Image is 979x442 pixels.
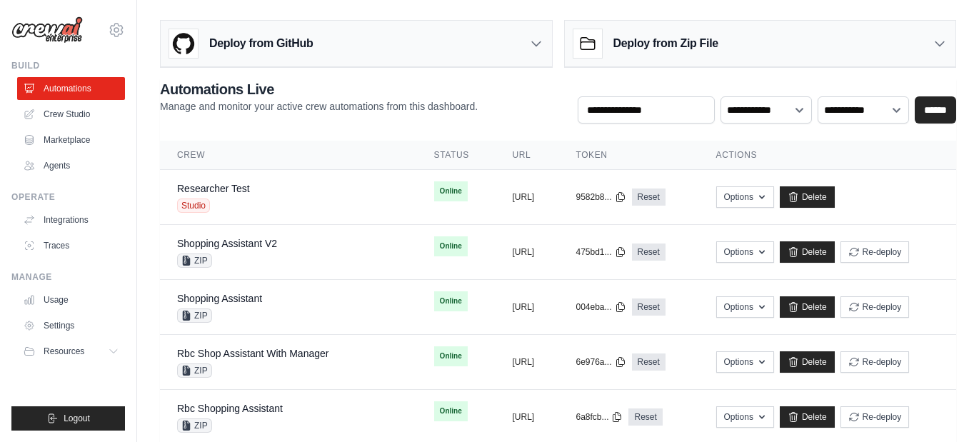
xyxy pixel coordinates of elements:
[177,183,250,194] a: Researcher Test
[160,141,417,170] th: Crew
[177,199,210,213] span: Studio
[632,243,666,261] a: Reset
[11,60,125,71] div: Build
[417,141,496,170] th: Status
[11,16,83,44] img: Logo
[576,191,626,203] button: 9582b8...
[177,348,328,359] a: Rbc Shop Assistant With Manager
[576,411,623,423] button: 6a8fcb...
[17,77,125,100] a: Automations
[434,291,468,311] span: Online
[840,406,910,428] button: Re-deploy
[780,406,835,428] a: Delete
[17,288,125,311] a: Usage
[632,298,666,316] a: Reset
[434,236,468,256] span: Online
[780,241,835,263] a: Delete
[495,141,558,170] th: URL
[169,29,198,58] img: GitHub Logo
[716,186,774,208] button: Options
[177,293,262,304] a: Shopping Assistant
[11,191,125,203] div: Operate
[17,129,125,151] a: Marketplace
[576,356,626,368] button: 6e976a...
[716,351,774,373] button: Options
[177,403,283,414] a: Rbc Shopping Assistant
[576,246,626,258] button: 475bd1...
[17,340,125,363] button: Resources
[840,351,910,373] button: Re-deploy
[558,141,698,170] th: Token
[576,301,626,313] button: 004eba...
[716,241,774,263] button: Options
[209,35,313,52] h3: Deploy from GitHub
[699,141,956,170] th: Actions
[840,296,910,318] button: Re-deploy
[177,418,212,433] span: ZIP
[11,406,125,431] button: Logout
[17,209,125,231] a: Integrations
[716,406,774,428] button: Options
[160,99,478,114] p: Manage and monitor your active crew automations from this dashboard.
[177,238,277,249] a: Shopping Assistant V2
[44,346,84,357] span: Resources
[64,413,90,424] span: Logout
[840,241,910,263] button: Re-deploy
[780,296,835,318] a: Delete
[632,353,666,371] a: Reset
[716,296,774,318] button: Options
[17,234,125,257] a: Traces
[613,35,718,52] h3: Deploy from Zip File
[780,351,835,373] a: Delete
[177,253,212,268] span: ZIP
[632,189,666,206] a: Reset
[17,103,125,126] a: Crew Studio
[780,186,835,208] a: Delete
[434,346,468,366] span: Online
[11,271,125,283] div: Manage
[434,181,468,201] span: Online
[17,154,125,177] a: Agents
[434,401,468,421] span: Online
[160,79,478,99] h2: Automations Live
[17,314,125,337] a: Settings
[628,408,662,426] a: Reset
[177,308,212,323] span: ZIP
[177,363,212,378] span: ZIP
